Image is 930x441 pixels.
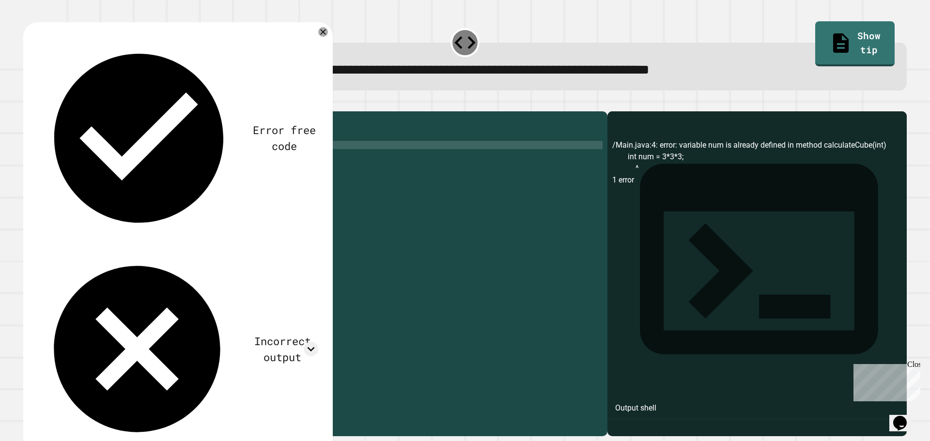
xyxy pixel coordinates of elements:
div: /Main.java:4: error: variable num is already defined in method calculateCube(int) int num = 3*3*3... [612,139,902,436]
div: Error free code [250,122,318,154]
a: Show tip [815,21,894,66]
iframe: chat widget [889,402,920,431]
div: Chat with us now!Close [4,4,67,61]
iframe: chat widget [850,360,920,401]
div: Incorrect output [247,333,318,365]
